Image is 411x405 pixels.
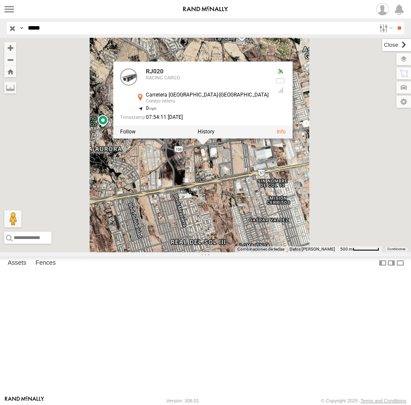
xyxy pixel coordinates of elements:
[290,246,335,252] button: Datos del mapa
[361,398,406,403] a: Terms and Conditions
[387,248,405,251] a: Condiciones (se abre en una nueva pestaña)
[4,42,16,54] button: Zoom in
[275,87,286,94] div: Last Event GSM Signal Strength
[3,257,30,269] label: Assets
[340,247,353,251] span: 500 m
[146,76,269,81] div: RACING CARGO
[338,246,382,252] button: Escala del mapa: 500 m por 58 píxeles
[378,257,387,269] label: Dock Summary Table to the Left
[396,257,405,269] label: Hide Summary Table
[183,6,228,12] img: rand-logo.svg
[5,396,44,405] a: Visit our Website
[275,68,286,75] div: Valid GPS Fix
[376,22,394,34] label: Search Filter Options
[321,398,406,403] div: © Copyright 2025 -
[146,92,269,98] div: Carretera [GEOGRAPHIC_DATA]-[GEOGRAPHIC_DATA]
[146,99,269,104] div: Conejo Ixtlero
[4,82,16,94] label: Measure
[4,210,21,227] button: Arrastra el hombrecito naranja al mapa para abrir Street View
[237,246,284,252] button: Combinaciones de teclas
[146,68,269,75] div: RJ020
[120,129,136,135] label: Realtime tracking of Asset
[18,22,25,34] label: Search Query
[31,257,60,269] label: Fences
[146,106,157,112] span: 0
[277,129,286,135] a: View Asset Details
[387,257,396,269] label: Dock Summary Table to the Right
[166,398,199,403] div: Version: 308.01
[396,96,411,108] label: Map Settings
[120,115,269,121] div: Date/time of location update
[4,54,16,66] button: Zoom out
[198,129,215,135] label: View Asset History
[4,66,16,77] button: Zoom Home
[275,78,286,85] div: No battery health information received from this device.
